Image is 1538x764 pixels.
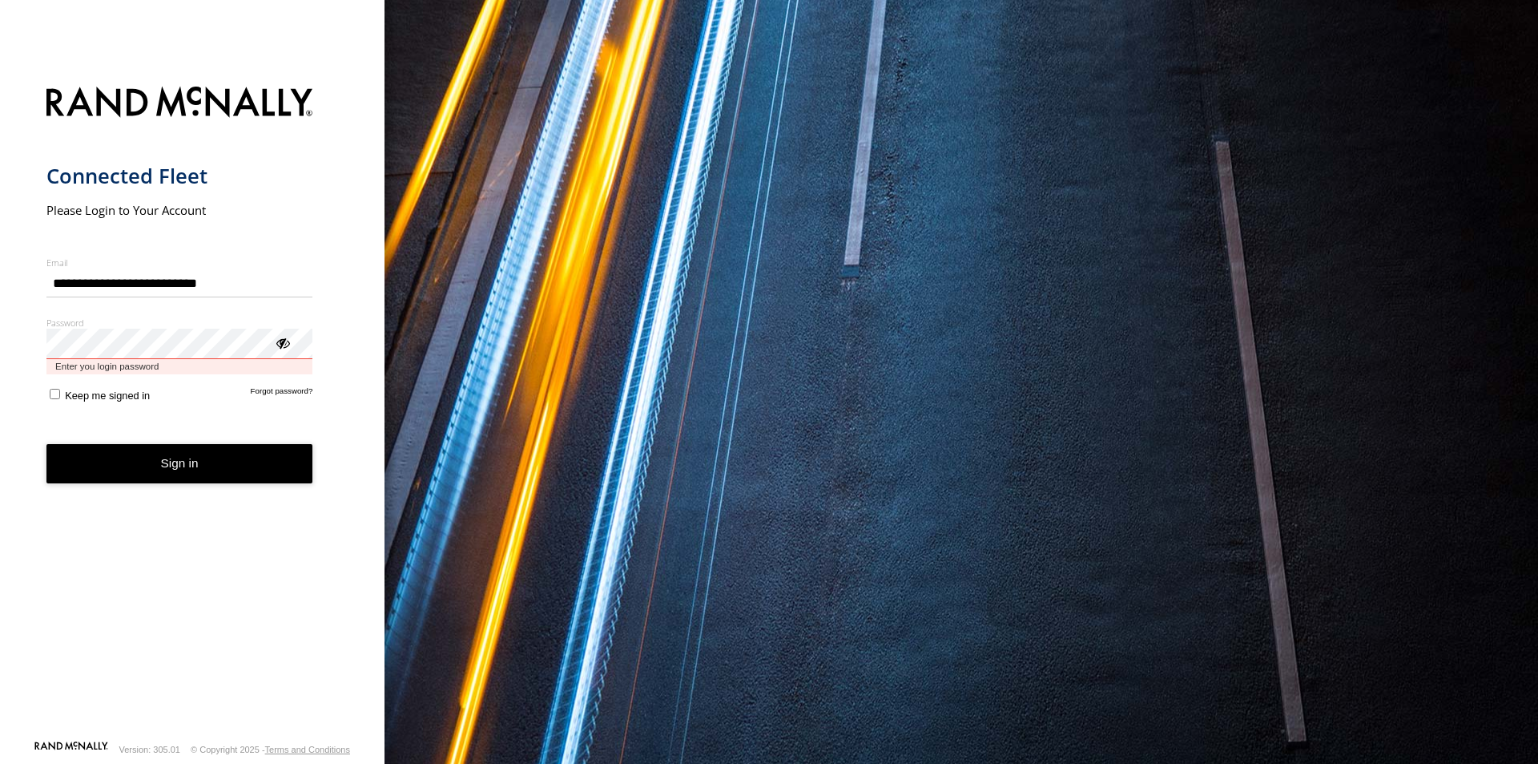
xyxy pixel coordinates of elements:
a: Forgot password? [251,386,313,402]
span: Enter you login password [46,359,313,374]
h2: Please Login to Your Account [46,202,313,218]
form: main [46,77,339,740]
input: Keep me signed in [50,389,60,399]
h1: Connected Fleet [46,163,313,189]
label: Email [46,257,313,269]
img: Rand McNally [46,83,313,124]
a: Visit our Website [34,742,108,758]
div: ViewPassword [274,334,290,350]
a: Terms and Conditions [265,745,350,754]
span: Keep me signed in [65,390,150,402]
label: Password [46,317,313,329]
div: Version: 305.01 [119,745,180,754]
button: Sign in [46,444,313,483]
div: © Copyright 2025 - [191,745,350,754]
